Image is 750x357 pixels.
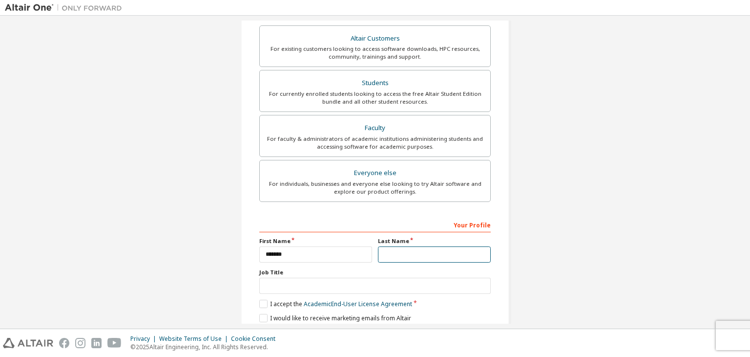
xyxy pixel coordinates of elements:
div: For faculty & administrators of academic institutions administering students and accessing softwa... [266,135,484,151]
div: Everyone else [266,166,484,180]
div: Website Terms of Use [159,335,231,343]
label: First Name [259,237,372,245]
div: Privacy [130,335,159,343]
label: Job Title [259,268,491,276]
img: instagram.svg [75,338,85,348]
div: For existing customers looking to access software downloads, HPC resources, community, trainings ... [266,45,484,61]
div: Altair Customers [266,32,484,45]
img: altair_logo.svg [3,338,53,348]
div: Your Profile [259,217,491,232]
img: linkedin.svg [91,338,102,348]
div: Students [266,76,484,90]
img: facebook.svg [59,338,69,348]
label: Last Name [378,237,491,245]
div: Cookie Consent [231,335,281,343]
p: © 2025 Altair Engineering, Inc. All Rights Reserved. [130,343,281,351]
label: I accept the [259,300,412,308]
a: Academic End-User License Agreement [304,300,412,308]
div: For currently enrolled students looking to access the free Altair Student Edition bundle and all ... [266,90,484,106]
img: Altair One [5,3,127,13]
div: Faculty [266,121,484,135]
img: youtube.svg [107,338,122,348]
div: For individuals, businesses and everyone else looking to try Altair software and explore our prod... [266,180,484,196]
label: I would like to receive marketing emails from Altair [259,314,411,322]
